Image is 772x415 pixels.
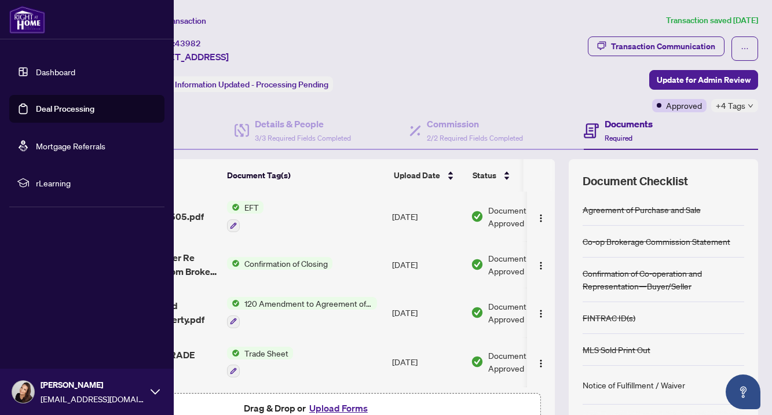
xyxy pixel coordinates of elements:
h4: Commission [427,117,523,131]
span: +4 Tags [716,99,745,112]
td: [DATE] [387,288,466,337]
button: Status IconEFT [227,201,264,232]
article: Transaction saved [DATE] [666,14,758,27]
img: Profile Icon [12,381,34,403]
span: Upload Date [394,169,440,182]
span: 3/3 Required Fields Completed [255,134,351,142]
img: Logo [536,359,546,368]
span: ellipsis [741,45,749,53]
button: Transaction Communication [588,36,725,56]
span: Trade Sheet [240,347,293,359]
img: Status Icon [227,347,240,359]
span: Update for Admin Review [657,71,751,89]
span: Document Checklist [583,173,688,189]
img: Logo [536,309,546,318]
span: [STREET_ADDRESS] [144,50,229,64]
span: View Transaction [144,16,206,26]
img: Status Icon [227,297,240,310]
img: logo [9,6,45,34]
h4: Details & People [255,117,351,131]
button: Status Icon120 Amendment to Agreement of Purchase and Sale [227,297,377,328]
span: Document Approved [488,300,560,325]
a: Deal Processing [36,104,94,114]
th: Status [468,159,566,192]
span: 2/2 Required Fields Completed [427,134,523,142]
div: Transaction Communication [611,37,715,56]
button: Logo [532,207,550,226]
td: [DATE] [387,241,466,288]
button: Update for Admin Review [649,70,758,90]
span: [EMAIL_ADDRESS][DOMAIN_NAME] [41,392,145,405]
button: Open asap [726,374,760,409]
th: Upload Date [389,159,468,192]
a: Mortgage Referrals [36,141,105,151]
div: MLS Sold Print Out [583,343,650,356]
img: Logo [536,261,546,270]
div: Confirmation of Co-operation and Representation—Buyer/Seller [583,267,744,292]
span: Document Approved [488,204,560,229]
td: [DATE] [387,337,466,387]
span: EFT [240,201,264,214]
span: 43982 [175,38,201,49]
button: Logo [532,352,550,371]
button: Logo [532,255,550,274]
th: Document Tag(s) [222,159,389,192]
span: Required [605,134,632,142]
div: Notice of Fulfillment / Waiver [583,379,685,391]
button: Status IconConfirmation of Closing [227,257,332,270]
div: Status: [144,76,333,92]
img: Document Status [471,210,484,223]
div: Co-op Brokerage Commission Statement [583,235,730,248]
span: 120 Amendment to Agreement of Purchase and Sale [240,297,377,310]
img: Logo [536,214,546,223]
span: rLearning [36,177,156,189]
div: Agreement of Purchase and Sale [583,203,701,216]
img: Document Status [471,258,484,271]
button: Logo [532,303,550,322]
span: Approved [666,99,702,112]
span: Confirmation of Closing [240,257,332,270]
img: Document Status [471,306,484,319]
span: Status [473,169,496,182]
a: Dashboard [36,67,75,77]
span: Document Approved [488,349,560,374]
button: Status IconTrade Sheet [227,347,293,378]
span: Information Updated - Processing Pending [175,79,328,90]
h4: Documents [605,117,653,131]
span: down [748,103,753,109]
span: Document Approved [488,252,560,277]
img: Status Icon [227,257,240,270]
span: [PERSON_NAME] [41,379,145,391]
img: Status Icon [227,201,240,214]
img: Document Status [471,355,484,368]
div: FINTRAC ID(s) [583,311,635,324]
td: [DATE] [387,192,466,241]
